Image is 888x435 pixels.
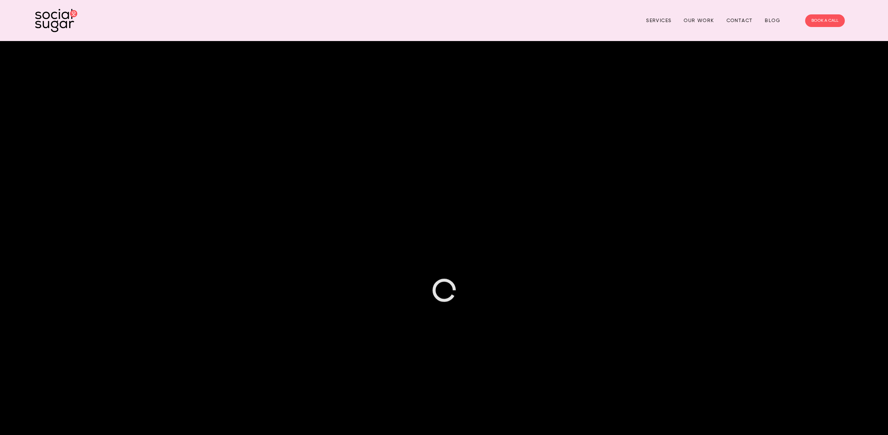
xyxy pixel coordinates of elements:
[726,15,753,26] a: Contact
[646,15,671,26] a: Services
[805,14,845,27] a: BOOK A CALL
[684,15,714,26] a: Our Work
[765,15,780,26] a: Blog
[35,9,77,32] img: SocialSugar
